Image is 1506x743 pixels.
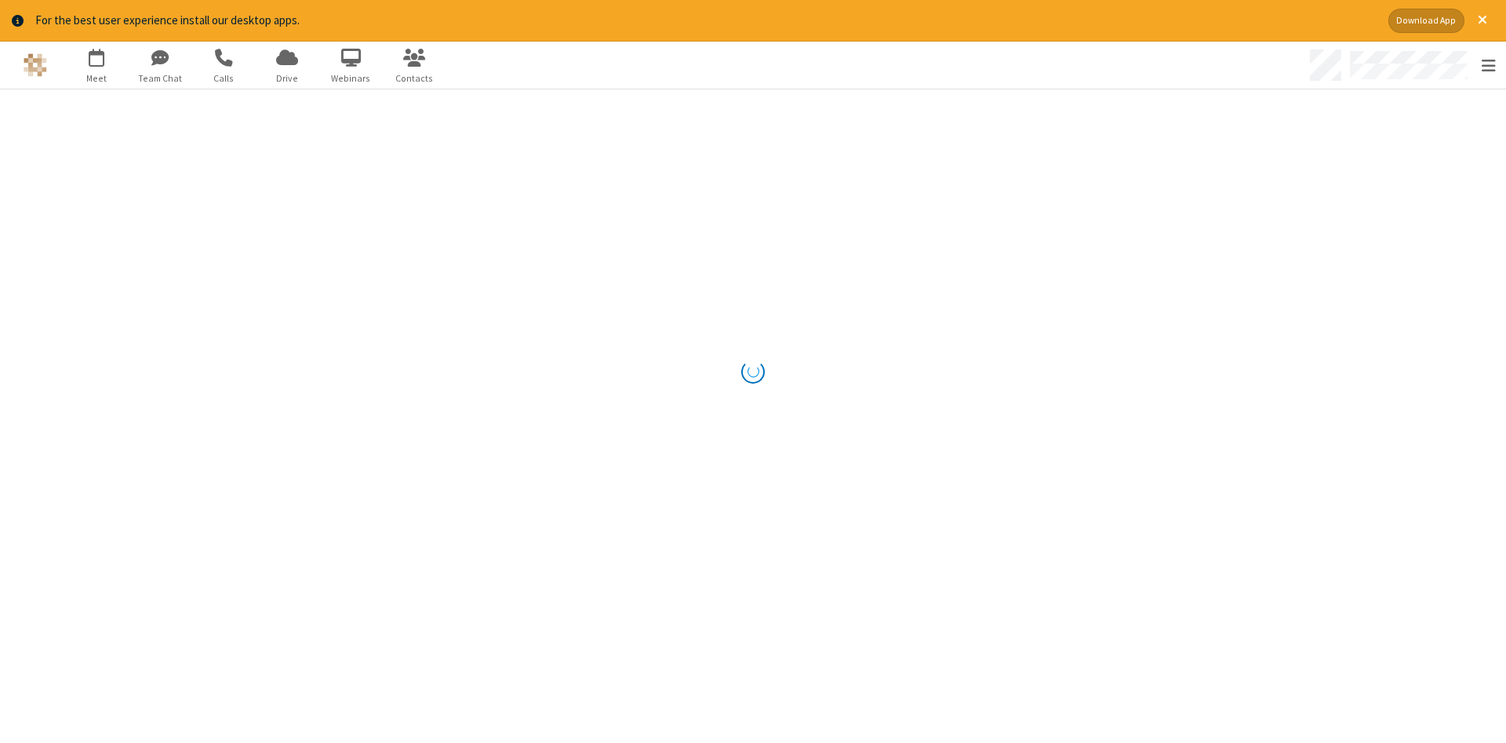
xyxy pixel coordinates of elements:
span: Contacts [385,71,444,86]
span: Webinars [322,71,380,86]
img: QA Selenium DO NOT DELETE OR CHANGE [24,53,47,77]
span: Team Chat [131,71,190,86]
span: Drive [258,71,317,86]
span: Meet [67,71,126,86]
span: Calls [195,71,253,86]
button: Close alert [1470,9,1494,33]
button: Download App [1388,9,1464,33]
div: For the best user experience install our desktop apps. [35,12,1377,30]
